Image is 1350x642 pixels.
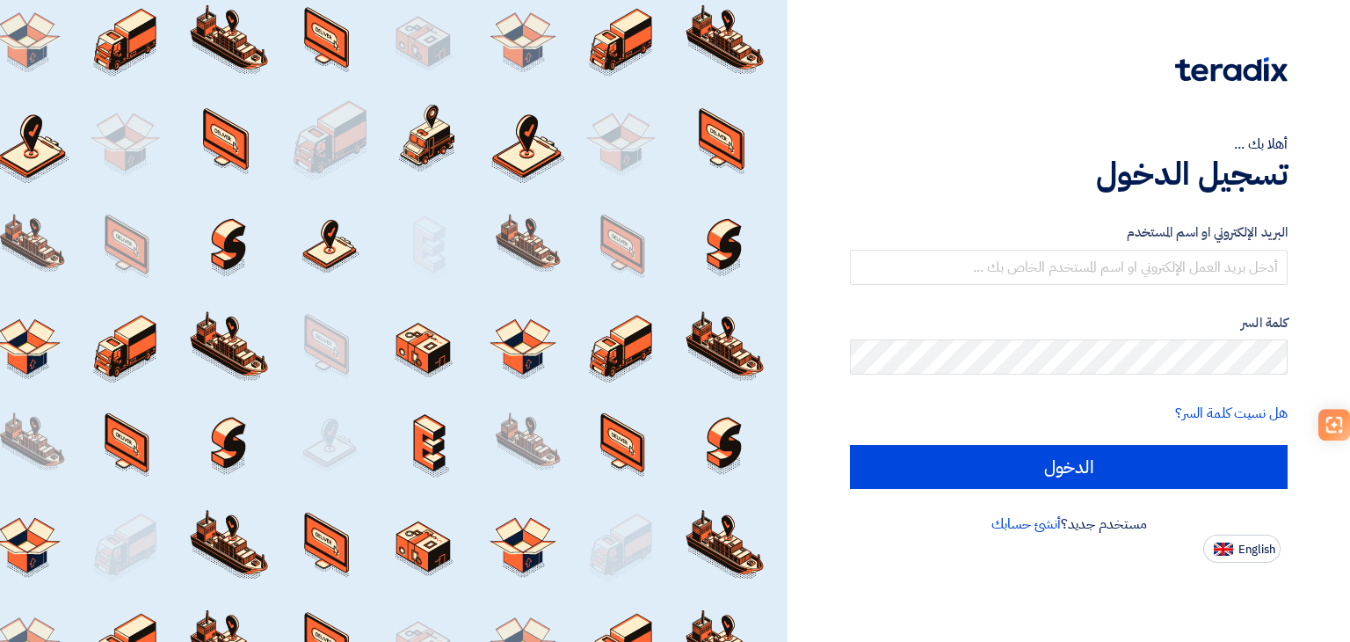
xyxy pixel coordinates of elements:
[1175,57,1288,82] img: Teradix logo
[1238,544,1275,556] span: English
[1203,535,1281,563] button: English
[850,313,1288,333] label: كلمة السر
[850,223,1288,243] label: البريد الإلكتروني او اسم المستخدم
[850,155,1288,193] h1: تسجيل الدخول
[1214,543,1233,556] img: en-US.png
[850,514,1288,535] div: مستخدم جديد؟
[850,250,1288,285] input: أدخل بريد العمل الإلكتروني او اسم المستخدم الخاص بك ...
[850,134,1288,155] div: أهلا بك ...
[991,514,1061,535] a: أنشئ حسابك
[1175,403,1288,424] a: هل نسيت كلمة السر؟
[850,445,1288,489] input: الدخول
